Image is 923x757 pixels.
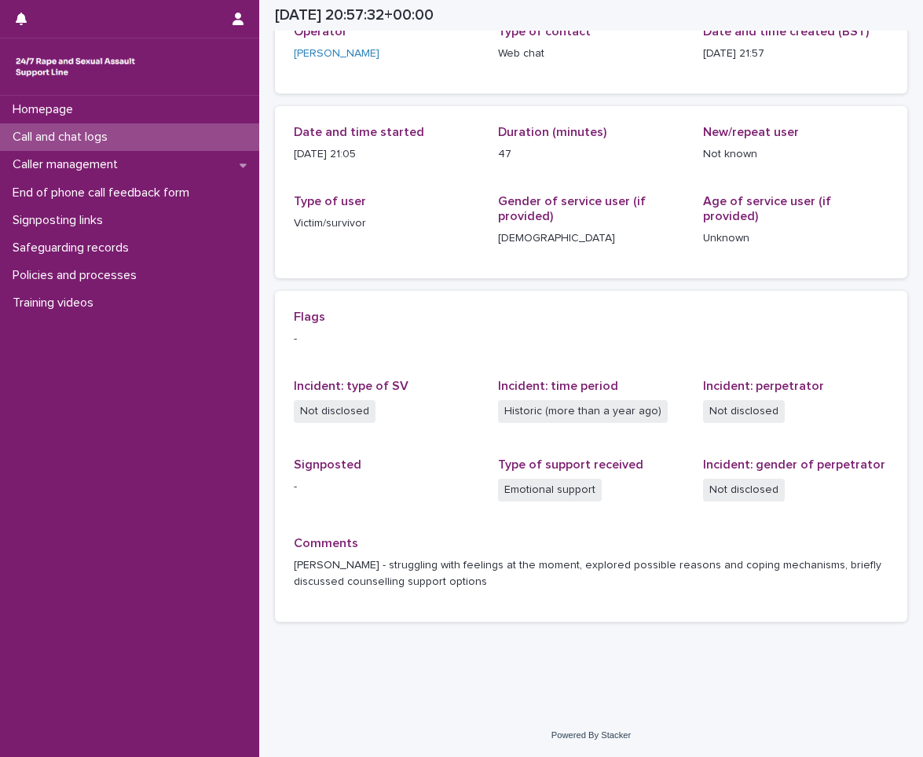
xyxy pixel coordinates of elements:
span: Incident: time period [498,380,618,392]
p: Not known [703,146,888,163]
span: New/repeat user [703,126,799,138]
span: Incident: perpetrator [703,380,824,392]
span: Incident: gender of perpetrator [703,458,885,471]
span: Gender of service user (if provided) [498,195,646,222]
p: [DATE] 21:05 [294,146,479,163]
a: [PERSON_NAME] [294,46,379,62]
p: [DEMOGRAPHIC_DATA] [498,230,683,247]
span: Duration (minutes) [498,126,606,138]
span: Historic (more than a year ago) [498,400,668,423]
img: rhQMoQhaT3yELyF149Cw [13,51,138,83]
span: Operator [294,25,347,38]
span: Type of user [294,195,366,208]
p: Caller management [6,157,130,172]
p: - [294,331,888,347]
span: Not disclosed [703,479,785,502]
span: Emotional support [498,479,602,502]
span: Type of contact [498,25,591,38]
span: Age of service user (if provided) [703,195,831,222]
p: 47 [498,146,683,163]
span: Not disclosed [703,400,785,423]
p: Signposting links [6,213,115,228]
span: Comments [294,537,358,549]
span: Type of support received [498,458,643,471]
h2: [DATE] 20:57:32+00:00 [275,6,434,24]
p: Victim/survivor [294,215,479,232]
span: Incident: type of SV [294,380,408,392]
p: Unknown [703,230,888,247]
p: Homepage [6,102,86,117]
p: [DATE] 21:57 [703,46,888,62]
span: Date and time created (BST) [703,25,869,38]
a: Powered By Stacker [551,730,631,740]
p: Safeguarding records [6,241,141,255]
span: Signposted [294,458,361,471]
span: Date and time started [294,126,424,138]
p: End of phone call feedback form [6,186,202,200]
p: Web chat [498,46,683,62]
p: Training videos [6,296,106,311]
p: [PERSON_NAME] - struggling with feelings at the moment, explored possible reasons and coping mech... [294,557,888,590]
p: - [294,479,479,495]
p: Call and chat logs [6,130,120,145]
span: Not disclosed [294,400,375,423]
p: Policies and processes [6,268,149,283]
span: Flags [294,311,325,323]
